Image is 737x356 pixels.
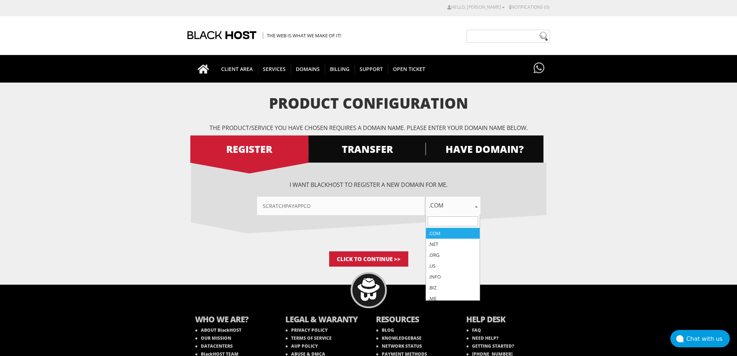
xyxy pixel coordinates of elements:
img: BlackHOST mascont, Blacky. [357,278,380,301]
span: .com [426,197,480,215]
div: I want BlackHOST to register a new domain for me. [191,181,546,215]
span: HAVE DOMAIN? [425,143,543,155]
li: .info [426,271,480,282]
span: The Web is what we make of it! [263,32,341,39]
b: WHO WE ARE? [195,314,271,326]
span: CLIENT AREA [216,64,258,74]
a: TRANSFER [308,135,426,163]
button: Chat with us [670,330,730,347]
a: Domains [291,55,325,83]
a: Support [355,55,388,83]
a: KNOWLEDGEBASE [376,335,422,341]
div: Chat with us [686,335,730,342]
a: SERVICES [258,55,291,83]
a: Hello, [PERSON_NAME] [447,4,505,10]
b: LEGAL & WARANTY [285,314,361,326]
a: HAVE DOMAIN? [425,135,543,163]
a: Open Ticket [388,55,430,83]
a: CLIENT AREA [216,55,258,83]
a: NEED HELP? [467,335,498,341]
a: DATACENTERS [195,343,233,349]
a: Have questions? [532,55,546,82]
input: Click to Continue >> [329,251,408,267]
li: .com [426,228,480,239]
span: Domains [291,64,325,74]
span: SERVICES [258,64,291,74]
h1: Product Configuration [191,95,546,111]
a: AUP POLICY [286,343,318,349]
li: .us [426,260,480,271]
a: PRIVACY POLICY [286,327,328,333]
span: Open Ticket [388,64,430,74]
li: .net [426,239,480,250]
a: FAQ [467,327,481,333]
a: Go to homepage [190,55,216,83]
a: ABOUT BlackHOST [195,327,241,333]
li: .org [426,250,480,260]
span: REGISTER [190,143,309,155]
span: Support [355,64,388,74]
span: .com [426,200,480,210]
li: .biz [426,282,480,293]
span: TRANSFER [308,143,426,155]
p: The product/service you have chosen requires a domain name. Please enter your domain name below. [191,124,546,132]
a: OUR MISSION [195,335,231,341]
a: BLOG [376,327,394,333]
a: TERMS OF SERVICE [286,335,332,341]
a: Notifications (0) [509,4,550,10]
li: .me [426,293,480,304]
b: HELP DESK [466,314,542,326]
a: REGISTER [190,135,309,163]
span: Billing [325,64,355,74]
a: GETTING STARTED? [467,343,514,349]
a: NETWORK STATUS [376,343,422,349]
a: Billing [325,55,355,83]
input: Need help? [467,30,550,43]
b: RESOURCES [376,314,452,326]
